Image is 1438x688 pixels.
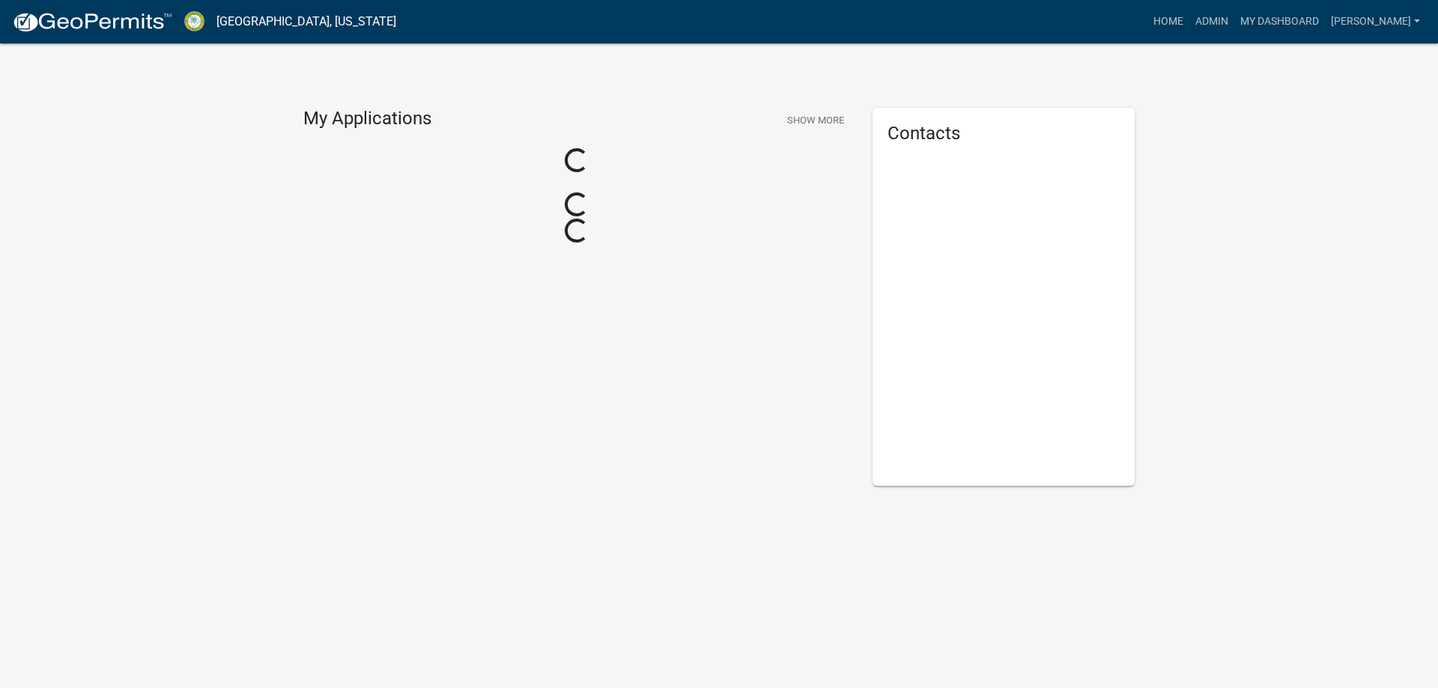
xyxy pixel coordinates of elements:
h5: Contacts [888,123,1120,144]
a: [GEOGRAPHIC_DATA], [US_STATE] [216,9,396,34]
a: My Dashboard [1234,7,1325,36]
a: Home [1147,7,1189,36]
button: Show More [781,108,850,133]
h4: My Applications [303,108,431,130]
img: Crawford County, Georgia [184,11,204,31]
a: [PERSON_NAME] [1325,7,1426,36]
a: Admin [1189,7,1234,36]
